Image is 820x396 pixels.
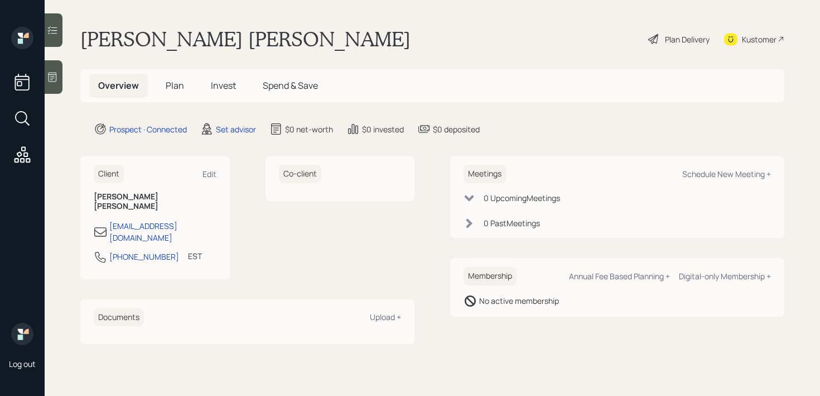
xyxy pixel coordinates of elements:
[370,312,401,322] div: Upload +
[11,323,33,345] img: retirable_logo.png
[188,250,202,262] div: EST
[211,79,236,92] span: Invest
[464,267,517,285] h6: Membership
[94,192,216,211] h6: [PERSON_NAME] [PERSON_NAME]
[433,123,480,135] div: $0 deposited
[479,295,559,307] div: No active membership
[484,192,560,204] div: 0 Upcoming Meeting s
[109,220,216,244] div: [EMAIL_ADDRESS][DOMAIN_NAME]
[285,123,333,135] div: $0 net-worth
[166,79,184,92] span: Plan
[279,165,321,183] h6: Co-client
[94,308,144,327] h6: Documents
[109,251,179,263] div: [PHONE_NUMBER]
[98,79,139,92] span: Overview
[263,79,318,92] span: Spend & Save
[94,165,124,183] h6: Client
[202,169,216,179] div: Edit
[80,27,411,51] h1: [PERSON_NAME] [PERSON_NAME]
[464,165,506,183] h6: Meetings
[484,217,540,229] div: 0 Past Meeting s
[216,123,256,135] div: Set advisor
[679,271,771,282] div: Digital-only Membership +
[109,123,187,135] div: Prospect · Connected
[682,169,771,179] div: Schedule New Meeting +
[569,271,670,282] div: Annual Fee Based Planning +
[9,359,36,369] div: Log out
[665,34,710,45] div: Plan Delivery
[362,123,404,135] div: $0 invested
[742,34,776,45] div: Kustomer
